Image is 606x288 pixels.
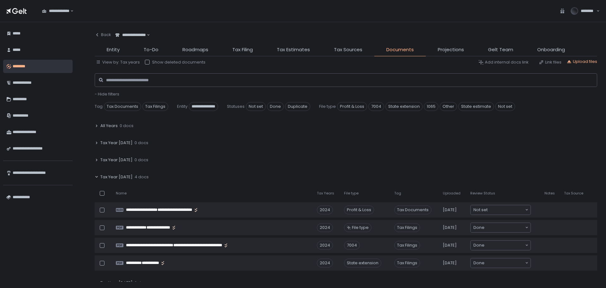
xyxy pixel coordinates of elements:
[385,102,423,111] span: State extension
[227,104,245,109] span: Statuses
[104,102,141,111] span: Tax Documents
[368,102,384,111] span: 7004
[473,242,484,248] span: Done
[394,191,401,196] span: Tag
[473,207,488,213] span: Not set
[120,123,134,129] span: 0 docs
[100,140,133,146] span: Tax Year [DATE]
[424,102,438,111] span: 1065
[317,223,333,232] div: 2024
[100,123,118,129] span: All Years
[344,191,359,196] span: File type
[438,46,464,53] span: Projections
[285,102,310,111] span: Duplicate
[319,104,336,109] span: File type
[394,205,431,214] span: Tax Documents
[544,191,555,196] span: Notes
[443,242,457,248] span: [DATE]
[111,28,150,42] div: Search for option
[95,28,111,41] button: Back
[488,46,513,53] span: Gelt Team
[484,260,525,266] input: Search for option
[471,241,531,250] div: Search for option
[478,59,529,65] button: Add internal docs link
[443,260,457,266] span: [DATE]
[394,241,420,250] span: Tax Filings
[317,241,333,250] div: 2024
[471,223,531,232] div: Search for option
[473,224,484,231] span: Done
[177,104,187,109] span: Entity
[96,59,140,65] button: View by: Tax years
[443,225,457,230] span: [DATE]
[539,59,561,65] button: Link files
[470,191,495,196] span: Review Status
[564,191,583,196] span: Tax Source
[473,260,484,266] span: Done
[495,102,515,111] span: Not set
[440,102,457,111] span: Other
[488,207,525,213] input: Search for option
[100,157,133,163] span: Tax Year [DATE]
[352,225,369,230] span: File type
[344,259,381,267] div: State extension
[537,46,565,53] span: Onboarding
[394,223,420,232] span: Tax Filings
[443,191,460,196] span: Uploaded
[116,191,127,196] span: Name
[267,102,284,111] span: Done
[134,280,148,286] span: 6 docs
[337,102,367,111] span: Profit & Loss
[344,241,360,250] div: 7004
[246,102,266,111] span: Not set
[100,174,133,180] span: Tax Year [DATE]
[386,46,414,53] span: Documents
[567,59,597,64] button: Upload files
[484,224,525,231] input: Search for option
[69,8,70,14] input: Search for option
[107,46,120,53] span: Entity
[142,102,168,111] span: Tax Filings
[317,205,333,214] div: 2024
[134,174,149,180] span: 4 docs
[317,259,333,267] div: 2024
[95,91,119,97] button: - Hide filters
[95,32,111,38] div: Back
[484,242,525,248] input: Search for option
[144,46,158,53] span: To-Do
[471,258,531,268] div: Search for option
[471,205,531,215] div: Search for option
[317,191,334,196] span: Tax Years
[100,280,133,286] span: Tax Year [DATE]
[232,46,253,53] span: Tax Filing
[334,46,362,53] span: Tax Sources
[344,205,374,214] div: Profit & Loss
[134,140,148,146] span: 0 docs
[458,102,494,111] span: State estimate
[394,259,420,267] span: Tax Filings
[443,207,457,213] span: [DATE]
[95,104,103,109] span: Tag
[182,46,208,53] span: Roadmaps
[38,4,74,18] div: Search for option
[134,157,148,163] span: 0 docs
[277,46,310,53] span: Tax Estimates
